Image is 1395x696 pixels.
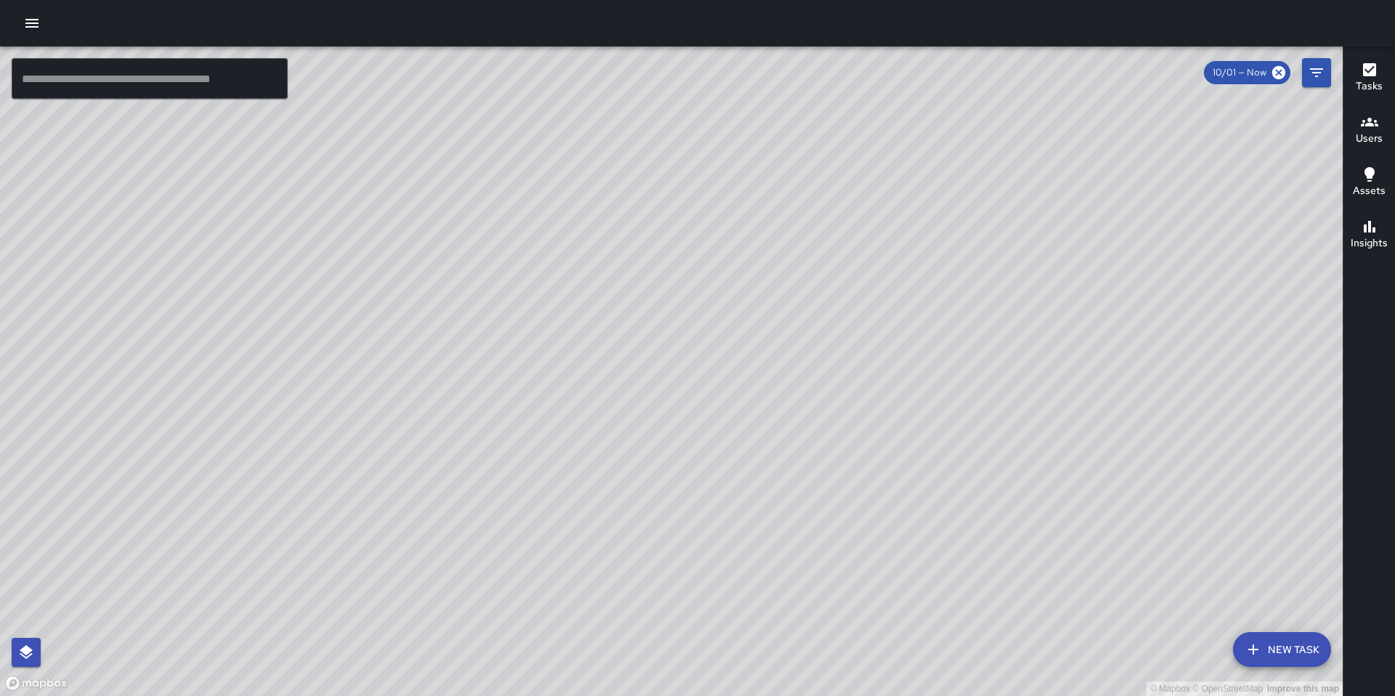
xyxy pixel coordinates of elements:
button: Assets [1343,157,1395,209]
button: Filters [1302,58,1331,87]
h6: Insights [1351,235,1388,251]
h6: Tasks [1356,78,1383,94]
h6: Users [1356,131,1383,147]
button: Tasks [1343,52,1395,105]
button: New Task [1233,632,1331,667]
span: 10/01 — Now [1204,65,1275,80]
h6: Assets [1353,183,1386,199]
button: Users [1343,105,1395,157]
button: Insights [1343,209,1395,262]
div: 10/01 — Now [1204,61,1290,84]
